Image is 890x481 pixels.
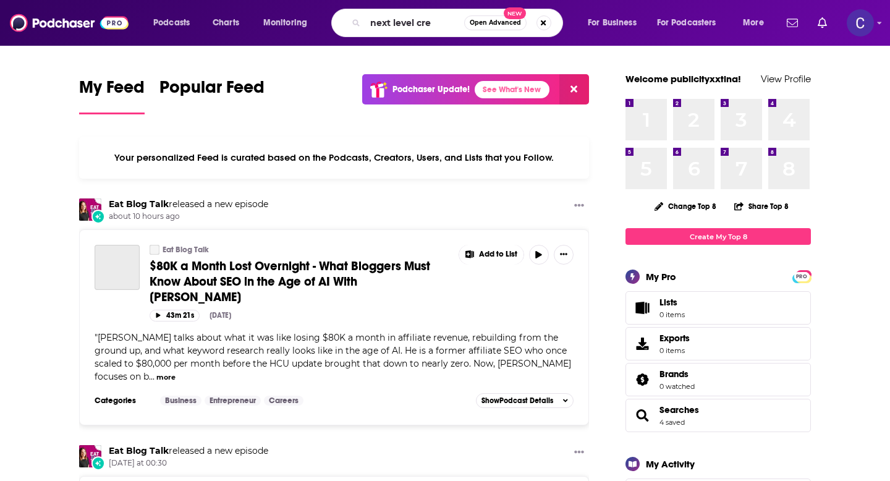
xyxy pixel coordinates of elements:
button: open menu [579,13,652,33]
a: My Feed [79,77,145,114]
span: New [504,7,526,19]
img: Eat Blog Talk [79,445,101,467]
a: Show notifications dropdown [813,12,832,33]
button: Show profile menu [847,9,874,36]
span: Searches [625,399,811,432]
img: Podchaser - Follow, Share and Rate Podcasts [10,11,129,35]
span: Brands [625,363,811,396]
a: Exports [625,327,811,360]
div: My Pro [646,271,676,283]
a: Popular Feed [159,77,265,114]
p: Podchaser Update! [392,84,470,95]
button: open menu [649,13,734,33]
button: Show More Button [569,198,589,214]
span: $80K a Month Lost Overnight - What Bloggers Must Know About SEO in the Age of AI With [PERSON_NAME] [150,258,430,305]
span: Exports [659,333,690,344]
h3: released a new episode [109,445,268,457]
span: Lists [659,297,685,308]
span: [DATE] at 00:30 [109,458,268,469]
a: View Profile [761,73,811,85]
a: Brands [630,371,655,388]
h3: Categories [95,396,150,406]
div: Your personalized Feed is curated based on the Podcasts, Creators, Users, and Lists that you Follow. [79,137,589,179]
div: Search podcasts, credits, & more... [343,9,575,37]
a: Lists [625,291,811,325]
a: Careers [264,396,303,406]
span: PRO [794,272,809,281]
button: Open AdvancedNew [464,15,527,30]
a: PRO [794,271,809,281]
span: Brands [659,368,689,380]
span: " [95,332,571,382]
span: More [743,14,764,32]
a: $80K a Month Lost Overnight - What Bloggers Must Know About SEO in the Age of AI With Jamie I.F [95,245,140,290]
div: My Activity [646,458,695,470]
span: Open Advanced [470,20,521,26]
img: Eat Blog Talk [79,198,101,221]
div: [DATE] [210,311,231,320]
a: $80K a Month Lost Overnight - What Bloggers Must Know About SEO in the Age of AI With [PERSON_NAME] [150,258,450,305]
span: 0 items [659,310,685,319]
button: Show More Button [459,245,523,265]
img: User Profile [847,9,874,36]
a: See What's New [475,81,549,98]
button: Change Top 8 [647,198,724,214]
a: Searches [630,407,655,424]
h3: released a new episode [109,198,268,210]
div: New Episode [91,210,105,223]
span: ... [149,371,155,382]
button: open menu [734,13,779,33]
div: New Episode [91,456,105,470]
a: Eat Blog Talk [150,245,159,255]
span: Charts [213,14,239,32]
a: Eat Blog Talk [109,198,169,210]
span: Add to List [479,250,517,259]
span: Podcasts [153,14,190,32]
span: Show Podcast Details [481,396,553,405]
input: Search podcasts, credits, & more... [365,13,464,33]
button: Show More Button [554,245,574,265]
a: Charts [205,13,247,33]
span: For Business [588,14,637,32]
span: Popular Feed [159,77,265,105]
a: Entrepreneur [205,396,261,406]
span: My Feed [79,77,145,105]
a: Create My Top 8 [625,228,811,245]
span: about 10 hours ago [109,211,268,222]
a: Searches [659,404,699,415]
span: Logged in as publicityxxtina [847,9,874,36]
span: Lists [630,299,655,317]
span: Exports [630,335,655,352]
span: 0 items [659,346,690,355]
span: For Podcasters [657,14,716,32]
a: Brands [659,368,695,380]
a: 4 saved [659,418,685,427]
span: [PERSON_NAME] talks about what it was like losing $80K a month in affiliate revenue, rebuilding f... [95,332,571,382]
a: Welcome publicityxxtina! [625,73,741,85]
button: ShowPodcast Details [476,393,574,408]
span: Monitoring [263,14,307,32]
span: Lists [659,297,677,308]
button: open menu [145,13,206,33]
a: Eat Blog Talk [163,245,209,255]
a: 0 watched [659,382,695,391]
button: Share Top 8 [734,194,789,218]
a: Show notifications dropdown [782,12,803,33]
button: open menu [255,13,323,33]
button: more [156,372,176,383]
button: Show More Button [569,445,589,461]
button: 43m 21s [150,310,200,321]
a: Business [160,396,201,406]
a: Eat Blog Talk [109,445,169,456]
